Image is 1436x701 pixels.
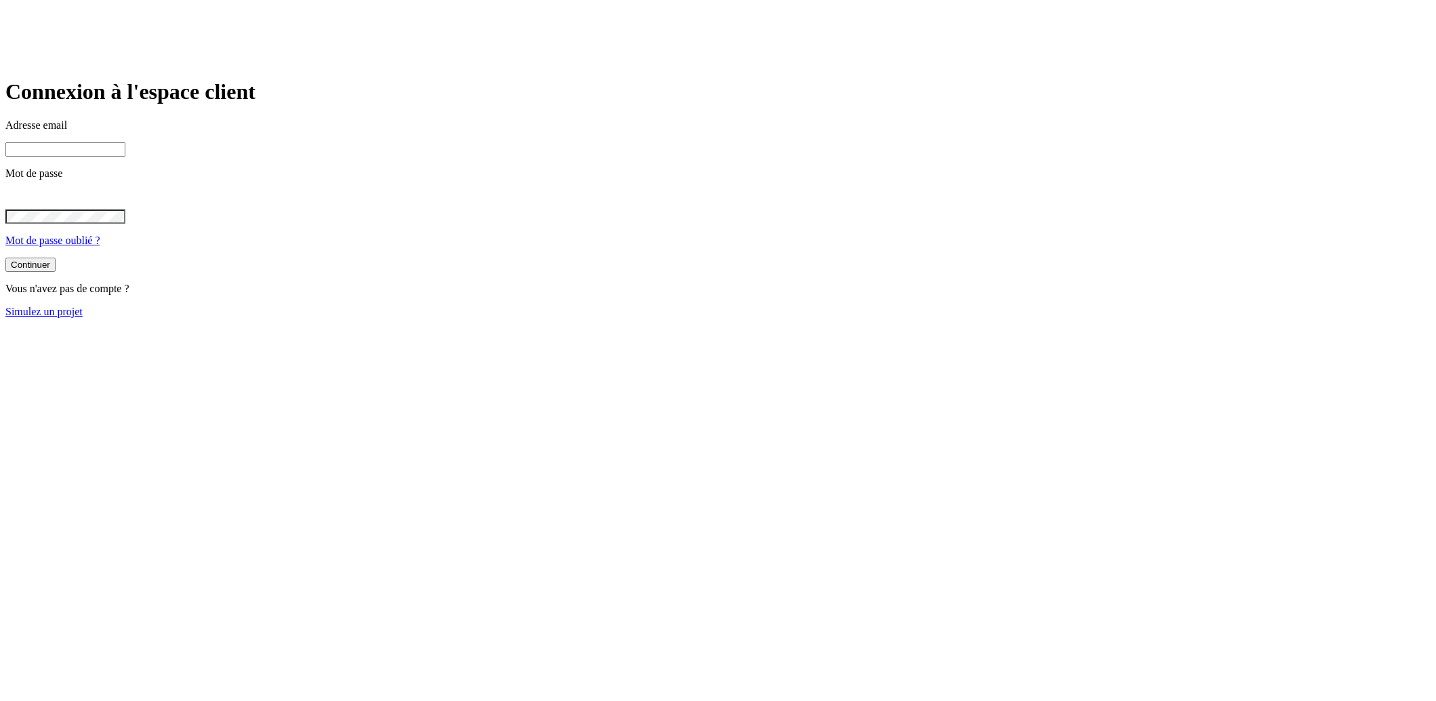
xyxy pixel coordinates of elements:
a: Mot de passe oublié ? [5,235,100,246]
p: Mot de passe [5,167,1431,180]
h1: Connexion à l'espace client [5,79,1431,104]
div: Continuer [11,260,50,270]
p: Vous n'avez pas de compte ? [5,283,1431,295]
button: Continuer [5,258,56,272]
a: Simulez un projet [5,306,83,317]
p: Adresse email [5,119,1431,132]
